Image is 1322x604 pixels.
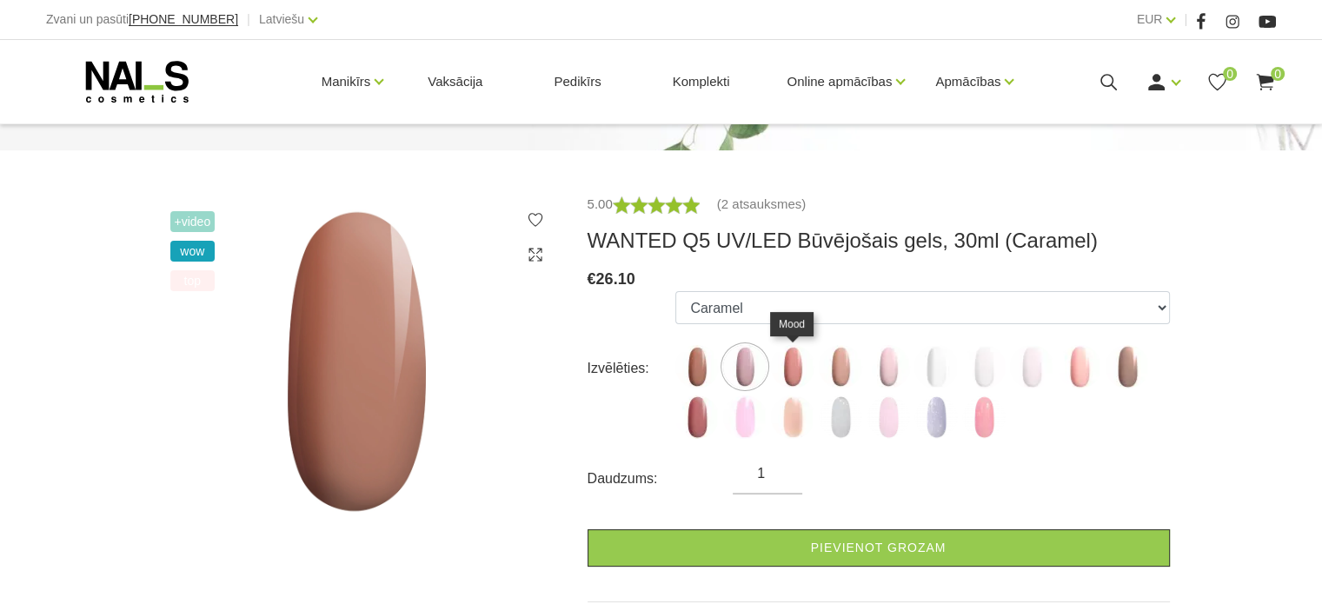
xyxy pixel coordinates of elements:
a: Apmācības [935,47,1000,116]
h3: WANTED Q5 UV/LED Būvējošais gels, 30ml (Caramel) [588,228,1170,254]
img: ... [819,345,862,388]
img: ... [723,345,767,388]
div: Izvēlēties: [588,355,676,382]
img: ... [1106,345,1149,388]
span: 26.10 [596,270,635,288]
img: ... [771,395,814,439]
a: Latviešu [259,9,304,30]
span: € [588,270,596,288]
a: Pedikīrs [540,40,614,123]
img: ... [819,395,862,439]
img: ... [962,345,1006,388]
a: Manikīrs [322,47,371,116]
div: Daudzums: [588,465,734,493]
a: [PHONE_NUMBER] [129,13,238,26]
span: +Video [170,211,216,232]
img: ... [867,395,910,439]
img: ... [723,395,767,439]
img: ... [675,395,719,439]
span: 5.00 [588,196,613,211]
img: ... [675,345,719,388]
a: EUR [1137,9,1163,30]
label: Nav atlikumā [1058,345,1101,388]
span: | [247,9,250,30]
img: ... [914,345,958,388]
a: Online apmācības [787,47,892,116]
span: 0 [1223,67,1237,81]
img: ... [867,345,910,388]
div: Zvani un pasūti [46,9,238,30]
span: 0 [1271,67,1285,81]
a: 0 [1206,71,1228,93]
span: top [170,270,216,291]
span: wow [170,241,216,262]
img: ... [771,345,814,388]
a: Pievienot grozam [588,529,1170,567]
a: 0 [1254,71,1276,93]
img: ... [1010,345,1053,388]
a: Komplekti [659,40,744,123]
img: WANTED Q5 UV/LED Būvējošais gels, 30ml [153,194,561,529]
img: ... [1058,345,1101,388]
a: (2 atsauksmes) [717,194,807,215]
a: Vaksācija [414,40,496,123]
img: ... [962,395,1006,439]
img: ... [914,395,958,439]
span: [PHONE_NUMBER] [129,12,238,26]
span: | [1184,9,1187,30]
